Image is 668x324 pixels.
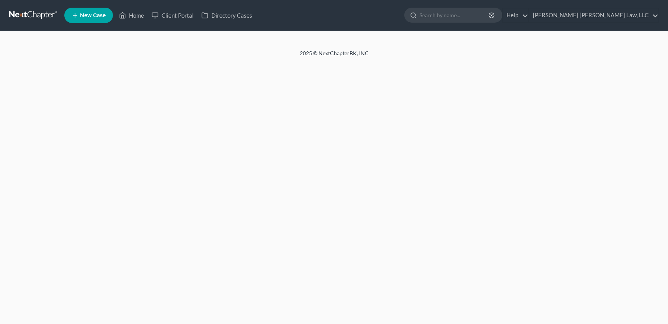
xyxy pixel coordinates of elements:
a: Home [115,8,148,22]
a: [PERSON_NAME] [PERSON_NAME] Law, LLC [529,8,658,22]
input: Search by name... [420,8,490,22]
span: New Case [80,13,106,18]
a: Help [503,8,528,22]
a: Client Portal [148,8,198,22]
a: Directory Cases [198,8,256,22]
div: 2025 © NextChapterBK, INC [116,49,552,63]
